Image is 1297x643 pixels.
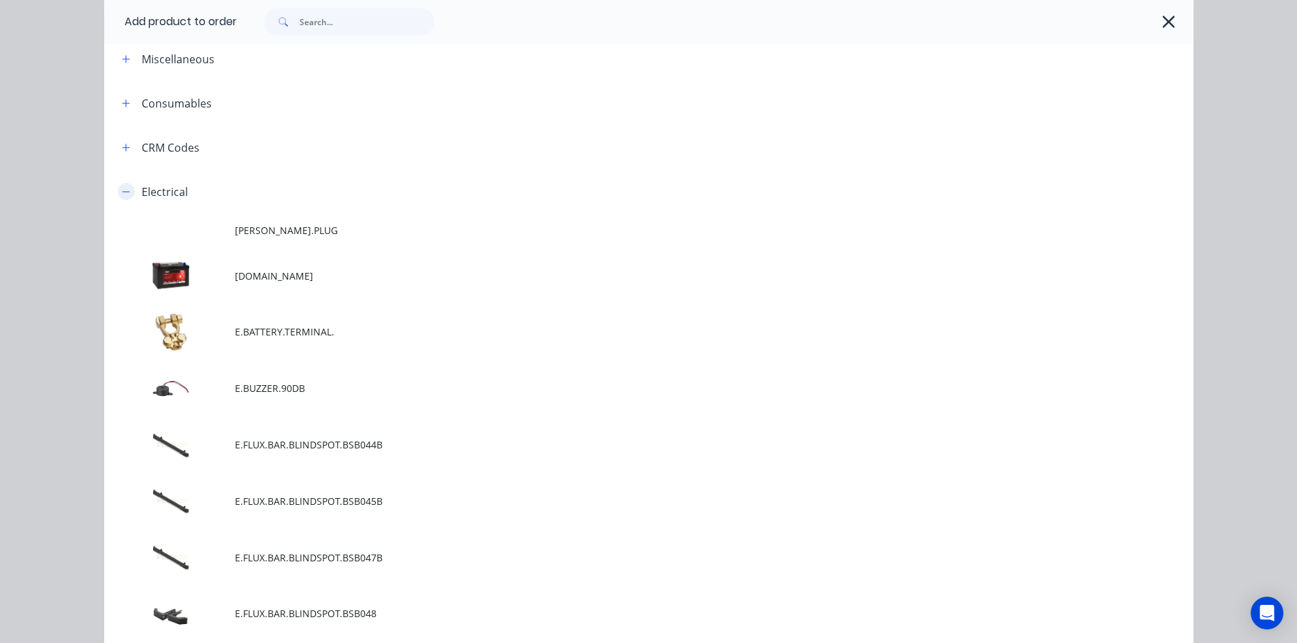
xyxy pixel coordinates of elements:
[142,184,188,200] div: Electrical
[235,269,1002,283] span: [DOMAIN_NAME]
[235,381,1002,395] span: E.BUZZER.90DB
[235,438,1002,452] span: E.FLUX.BAR.BLINDSPOT.BSB044B
[235,550,1002,565] span: E.FLUX.BAR.BLINDSPOT.BSB047B
[235,325,1002,339] span: E.BATTERY.TERMINAL.
[142,95,212,112] div: Consumables
[1251,597,1283,629] div: Open Intercom Messenger
[235,494,1002,508] span: E.FLUX.BAR.BLINDSPOT.BSB045B
[300,8,434,35] input: Search...
[142,139,199,156] div: CRM Codes
[142,51,214,67] div: Miscellaneous
[235,606,1002,621] span: E.FLUX.BAR.BLINDSPOT.BSB048
[235,223,1002,237] span: [PERSON_NAME].PLUG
